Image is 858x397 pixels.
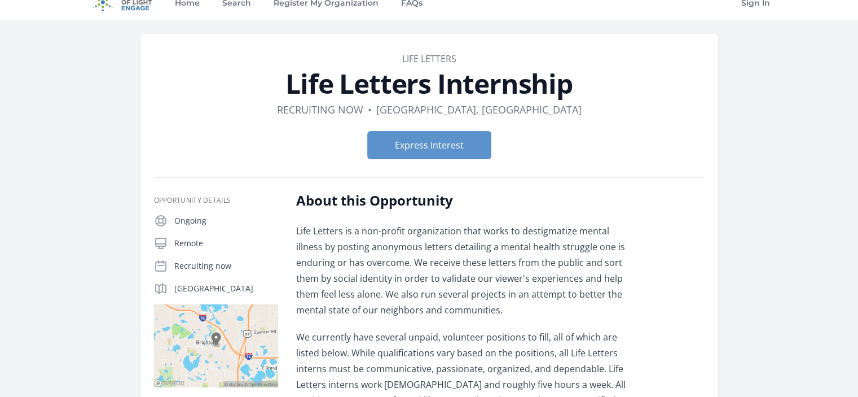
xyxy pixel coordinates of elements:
div: • [368,102,372,117]
h2: About this Opportunity [296,191,626,210]
p: [GEOGRAPHIC_DATA] [174,283,278,294]
p: Ongoing [174,215,278,226]
dd: Recruiting now [277,102,363,117]
img: Map [154,304,278,387]
a: Life Letters [402,53,456,65]
p: Remote [174,238,278,249]
p: Recruiting now [174,260,278,272]
button: Express Interest [367,131,491,159]
h3: Opportunity Details [154,196,278,205]
p: Life Letters is a non-profit organization that works to destigmatize mental illness by posting an... [296,223,626,318]
dd: [GEOGRAPHIC_DATA], [GEOGRAPHIC_DATA] [376,102,582,117]
h1: Life Letters Internship [154,70,705,97]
